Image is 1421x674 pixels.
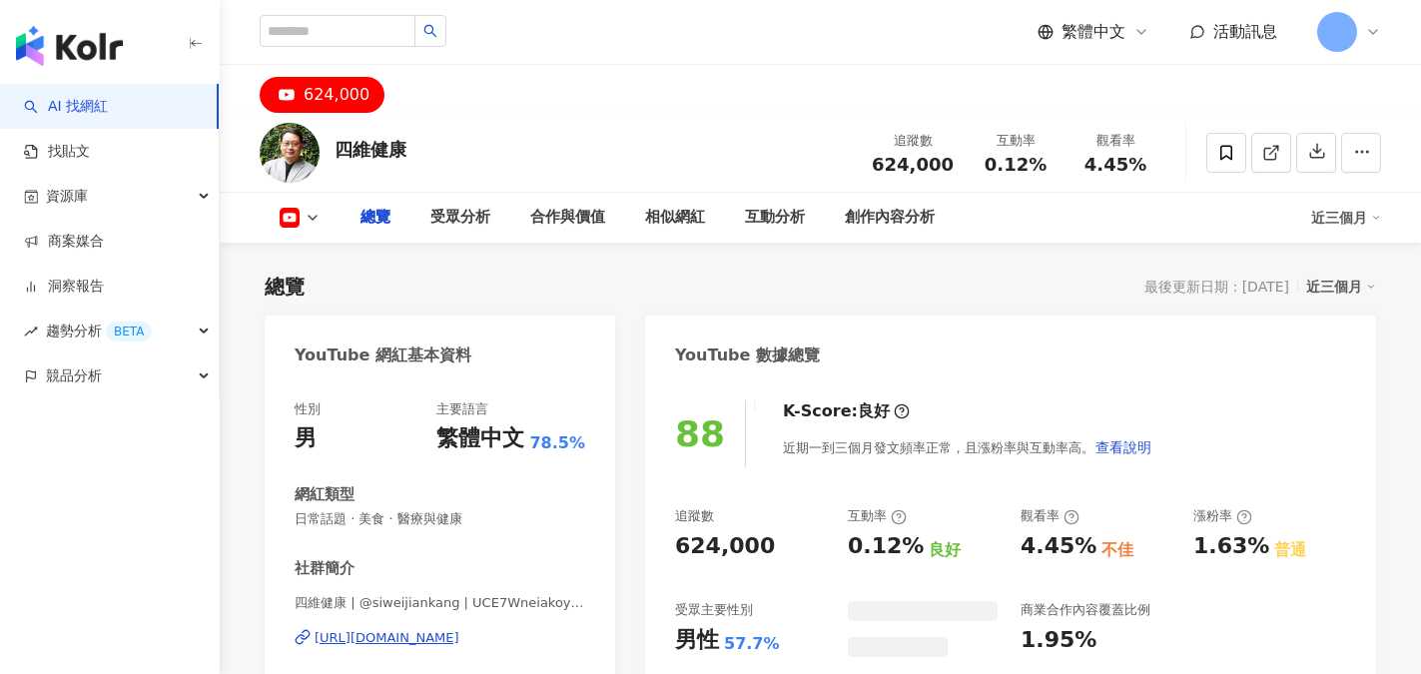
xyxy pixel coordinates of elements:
a: 洞察報告 [24,277,104,297]
span: rise [24,325,38,338]
div: 受眾分析 [430,206,490,230]
span: 78.5% [529,432,585,454]
span: 624,000 [872,154,954,175]
div: 良好 [929,539,961,561]
div: 相似網紅 [645,206,705,230]
div: 受眾主要性別 [675,601,753,619]
div: 主要語言 [436,400,488,418]
div: 男性 [675,625,719,656]
button: 查看說明 [1094,427,1152,467]
img: KOL Avatar [260,123,320,183]
a: 商案媒合 [24,232,104,252]
div: 近三個月 [1306,274,1376,300]
div: 互動分析 [745,206,805,230]
div: 1.95% [1021,625,1096,656]
span: 日常話題 · 美食 · 醫療與健康 [295,510,585,528]
div: 追蹤數 [675,507,714,525]
img: logo [16,26,123,66]
div: 624,000 [304,81,369,109]
div: 觀看率 [1077,131,1153,151]
div: 商業合作內容覆蓋比例 [1021,601,1150,619]
span: 查看說明 [1095,439,1151,455]
div: 88 [675,413,725,454]
button: 624,000 [260,77,384,113]
div: 互動率 [978,131,1054,151]
div: 總覽 [360,206,390,230]
div: 性別 [295,400,321,418]
div: 普通 [1274,539,1306,561]
div: YouTube 數據總覽 [675,344,820,366]
div: 624,000 [675,531,775,562]
span: 四維健康 | @siweijiankang | UCE7WneiakoyykXzhktMHYhg [295,594,585,612]
div: 近期一到三個月發文頻率正常，且漲粉率與互動率高。 [783,427,1152,467]
div: 漲粉率 [1193,507,1252,525]
div: 0.12% [848,531,924,562]
div: 總覽 [265,273,305,301]
span: 繁體中文 [1062,21,1125,43]
div: K-Score : [783,400,910,422]
div: [URL][DOMAIN_NAME] [315,629,459,647]
div: 四維健康 [335,137,406,162]
a: 找貼文 [24,142,90,162]
div: 1.63% [1193,531,1269,562]
div: 社群簡介 [295,558,355,579]
span: search [423,24,437,38]
div: 創作內容分析 [845,206,935,230]
div: 合作與價值 [530,206,605,230]
div: 不佳 [1101,539,1133,561]
div: 最後更新日期：[DATE] [1144,279,1289,295]
div: 4.45% [1021,531,1096,562]
div: 追蹤數 [872,131,954,151]
span: 趨勢分析 [46,309,152,353]
div: 網紅類型 [295,484,355,505]
div: 觀看率 [1021,507,1079,525]
span: 競品分析 [46,353,102,398]
div: 繁體中文 [436,423,524,454]
div: BETA [106,322,152,341]
div: 近三個月 [1311,202,1381,234]
span: 0.12% [985,155,1047,175]
div: 良好 [858,400,890,422]
span: 4.45% [1084,155,1146,175]
div: YouTube 網紅基本資料 [295,344,471,366]
span: 活動訊息 [1213,22,1277,41]
a: [URL][DOMAIN_NAME] [295,629,585,647]
div: 男 [295,423,317,454]
div: 互動率 [848,507,907,525]
div: 57.7% [724,633,780,655]
a: searchAI 找網紅 [24,97,108,117]
span: 資源庫 [46,174,88,219]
